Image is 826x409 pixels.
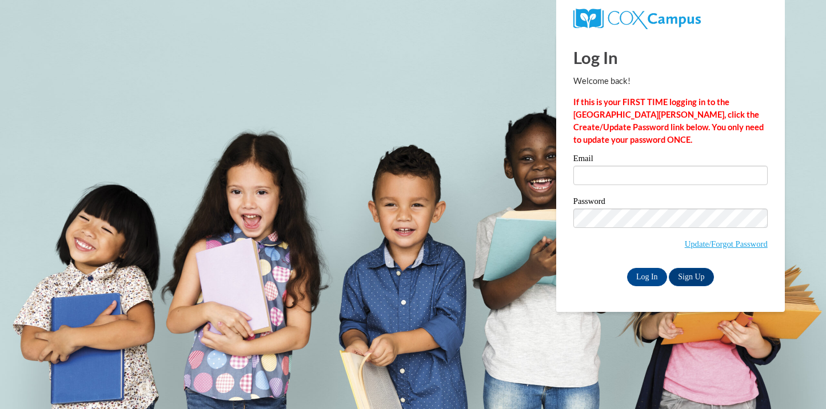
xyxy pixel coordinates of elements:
h1: Log In [573,46,768,69]
a: Sign Up [669,268,713,286]
p: Welcome back! [573,75,768,87]
img: COX Campus [573,9,701,29]
strong: If this is your FIRST TIME logging in to the [GEOGRAPHIC_DATA][PERSON_NAME], click the Create/Upd... [573,97,764,145]
a: COX Campus [573,13,701,23]
input: Log In [627,268,667,286]
label: Email [573,154,768,166]
label: Password [573,197,768,208]
a: Update/Forgot Password [685,239,768,248]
